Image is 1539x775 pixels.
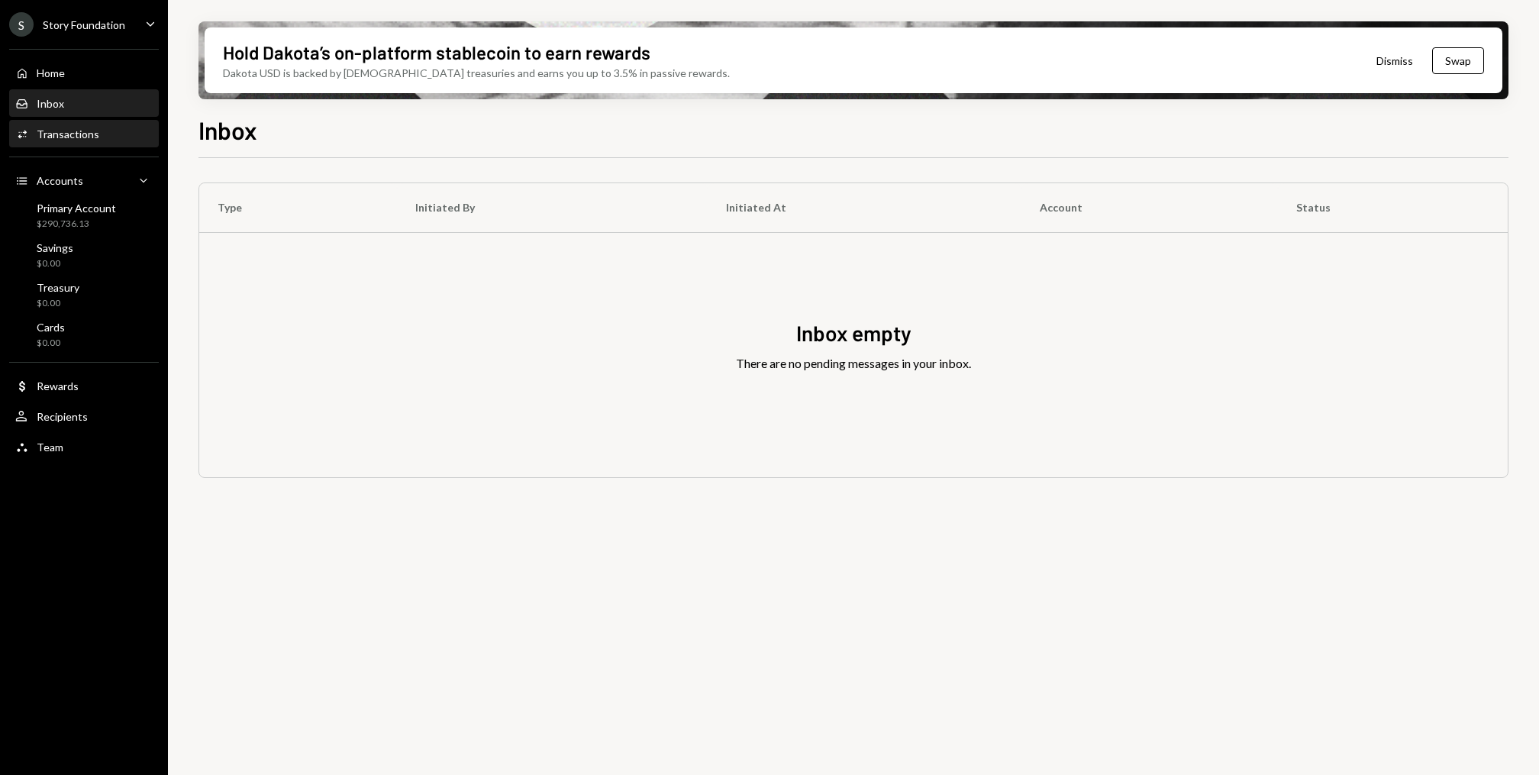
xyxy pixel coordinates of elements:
[1021,183,1278,232] th: Account
[37,128,99,140] div: Transactions
[397,183,708,232] th: Initiated By
[9,197,159,234] a: Primary Account$290,736.13
[37,202,116,215] div: Primary Account
[37,321,65,334] div: Cards
[37,410,88,423] div: Recipients
[9,89,159,117] a: Inbox
[37,257,73,270] div: $0.00
[1357,43,1432,79] button: Dismiss
[37,174,83,187] div: Accounts
[9,276,159,313] a: Treasury$0.00
[37,218,116,231] div: $290,736.13
[37,97,64,110] div: Inbox
[43,18,125,31] div: Story Foundation
[796,318,911,348] div: Inbox empty
[9,120,159,147] a: Transactions
[9,372,159,399] a: Rewards
[37,66,65,79] div: Home
[9,59,159,86] a: Home
[708,183,1021,232] th: Initiated At
[9,166,159,194] a: Accounts
[9,237,159,273] a: Savings$0.00
[9,402,159,430] a: Recipients
[37,379,79,392] div: Rewards
[736,354,971,373] div: There are no pending messages in your inbox.
[37,297,79,310] div: $0.00
[1432,47,1484,74] button: Swap
[223,65,730,81] div: Dakota USD is backed by [DEMOGRAPHIC_DATA] treasuries and earns you up to 3.5% in passive rewards.
[9,433,159,460] a: Team
[199,183,397,232] th: Type
[37,337,65,350] div: $0.00
[223,40,650,65] div: Hold Dakota’s on-platform stablecoin to earn rewards
[9,316,159,353] a: Cards$0.00
[37,241,73,254] div: Savings
[37,441,63,454] div: Team
[9,12,34,37] div: S
[37,281,79,294] div: Treasury
[1278,183,1508,232] th: Status
[198,115,257,145] h1: Inbox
